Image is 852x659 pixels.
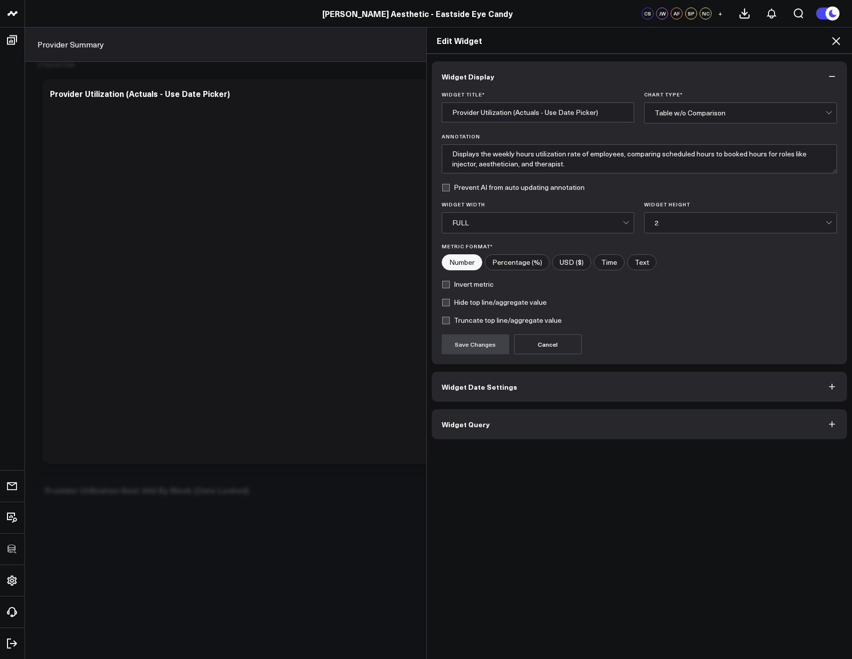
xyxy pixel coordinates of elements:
div: FULL [452,219,623,227]
div: 2 [655,219,826,227]
button: Widget Date Settings [432,372,848,402]
span: Widget Display [442,72,494,80]
button: Widget Query [432,409,848,439]
h2: Edit Widget [437,35,843,46]
label: Number [442,254,482,270]
textarea: Displays the weekly hours utilization rate of employees, comparing scheduled hours to booked hour... [442,144,838,173]
label: Widget Width [442,201,635,207]
label: Percentage (%) [485,254,550,270]
label: Time [594,254,625,270]
span: + [718,10,723,17]
a: [PERSON_NAME] Aesthetic - Eastside Eye Candy [322,8,513,19]
div: JW [656,7,668,19]
label: Truncate top line/aggregate value [442,316,562,324]
div: SP [685,7,697,19]
label: Text [627,254,657,270]
button: Widget Display [432,61,848,91]
label: USD ($) [552,254,591,270]
label: Widget Title * [442,91,635,97]
label: Chart Type * [644,91,837,97]
span: Widget Date Settings [442,383,517,391]
div: NC [700,7,712,19]
div: Table w/o Comparison [655,109,826,117]
div: CS [642,7,654,19]
label: Widget Height [644,201,837,207]
label: Annotation [442,133,838,139]
button: Save Changes [442,334,509,354]
label: Hide top line/aggregate value [442,298,547,306]
div: AF [671,7,683,19]
span: Widget Query [442,420,490,428]
label: Prevent AI from auto updating annotation [442,183,585,191]
input: Enter your widget title [442,102,635,122]
label: Metric Format* [442,243,838,249]
label: Invert metric [442,280,494,288]
button: + [714,7,726,19]
button: Cancel [514,334,582,354]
